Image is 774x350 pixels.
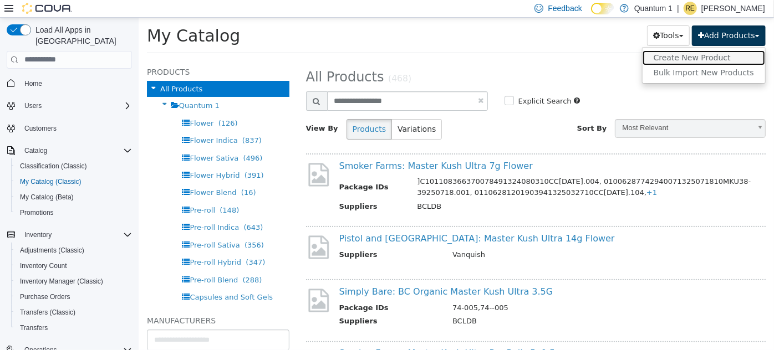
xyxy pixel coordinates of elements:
a: Most Relevant [476,101,627,120]
a: Bulk Import New Products [504,48,627,63]
img: missing-image.png [167,269,192,296]
span: My Catalog (Beta) [20,193,74,202]
span: Promotions [16,206,132,219]
span: Catalog [24,146,47,155]
button: My Catalog (Classic) [11,174,136,189]
h5: Products [8,48,151,61]
a: Home [20,77,47,90]
span: Purchase Orders [20,292,70,301]
span: Feedback [548,3,582,14]
button: Purchase Orders [11,289,136,305]
span: Adjustments (Classic) [20,246,84,255]
a: My Catalog (Beta) [16,191,78,204]
td: Vanquish [305,231,620,245]
button: Inventory [20,228,56,241]
span: All Products [22,67,64,75]
th: Package IDs [201,158,271,183]
span: (347) [107,240,126,249]
span: RE [686,2,695,15]
span: Inventory [20,228,132,241]
span: All Products [167,52,246,67]
button: Transfers (Classic) [11,305,136,320]
p: | [677,2,679,15]
button: Adjustments (Classic) [11,243,136,258]
span: My Catalog (Beta) [16,191,132,204]
span: My Catalog [8,8,101,28]
button: Inventory Manager (Classic) [11,274,136,289]
span: Transfers [20,323,48,332]
a: Smoker Farms: Master Kush Ultra Pre-Rolls 5x0.5g [201,330,422,341]
button: My Catalog (Beta) [11,189,136,205]
a: Transfers (Classic) [16,306,80,319]
button: Users [2,98,136,114]
img: missing-image.png [167,216,192,243]
button: Products [208,101,253,122]
a: Inventory Count [16,259,72,272]
span: Quantum 1 [40,84,81,92]
a: Pistol and [GEOGRAPHIC_DATA]: Master Kush Ultra 14g Flower [201,215,476,226]
span: Purchase Orders [16,290,132,303]
span: Classification (Classic) [20,162,87,171]
button: Inventory Count [11,258,136,274]
span: Inventory [24,230,52,239]
span: Pre-roll [51,188,77,197]
button: Tools [508,8,551,28]
span: Load All Apps in [GEOGRAPHIC_DATA] [31,24,132,47]
span: (496) [104,136,124,145]
td: BCLDB [305,298,620,312]
span: Most Relevant [477,102,612,119]
button: Add Products [553,8,627,28]
button: Classification (Classic) [11,158,136,174]
button: Catalog [20,144,52,157]
span: (356) [106,223,125,231]
span: View By [167,106,200,115]
span: Transfers (Classic) [20,308,75,317]
span: Users [24,101,42,110]
span: Flower Indica [51,119,99,127]
span: Customers [24,124,57,133]
h5: Manufacturers [8,296,151,310]
div: Robynne Edwards [684,2,697,15]
label: Explicit Search [377,78,433,89]
button: Inventory [2,227,136,243]
span: Customers [20,121,132,135]
p: [PERSON_NAME] [701,2,765,15]
span: Users [20,99,132,112]
a: Purchase Orders [16,290,75,303]
small: (468) [249,56,273,66]
span: Transfers [16,321,132,334]
a: Create New Product [504,33,627,48]
span: Flower Sativa [51,136,100,145]
button: Users [20,99,46,112]
span: Inventory Count [16,259,132,272]
span: (391) [106,153,125,162]
span: Capsules and Soft Gels Indica [22,275,134,295]
a: Transfers [16,321,52,334]
span: Flower [51,101,75,110]
input: Dark Mode [591,3,614,14]
span: (837) [104,119,123,127]
span: My Catalog (Classic) [20,177,82,186]
span: (16) [103,171,118,179]
th: Suppliers [201,231,305,245]
a: Simply Bare: BC Organic Master Kush Ultra 3.5G [201,269,415,279]
span: My Catalog (Classic) [16,175,132,188]
span: Sort By [439,106,469,115]
span: (288) [104,258,123,266]
td: BCLDB [270,183,620,197]
span: Catalog [20,144,132,157]
span: Flower Hybrid [51,153,101,162]
a: Adjustments (Classic) [16,244,89,257]
span: +1 [508,171,518,179]
span: (148) [81,188,100,197]
img: Cova [22,3,72,14]
span: Classification (Classic) [16,159,132,173]
p: Quantum 1 [634,2,673,15]
a: Classification (Classic) [16,159,91,173]
button: Promotions [11,205,136,220]
span: Home [24,79,42,88]
th: Suppliers [201,298,305,312]
span: Home [20,76,132,90]
td: 74-005,74--005 [305,285,620,298]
